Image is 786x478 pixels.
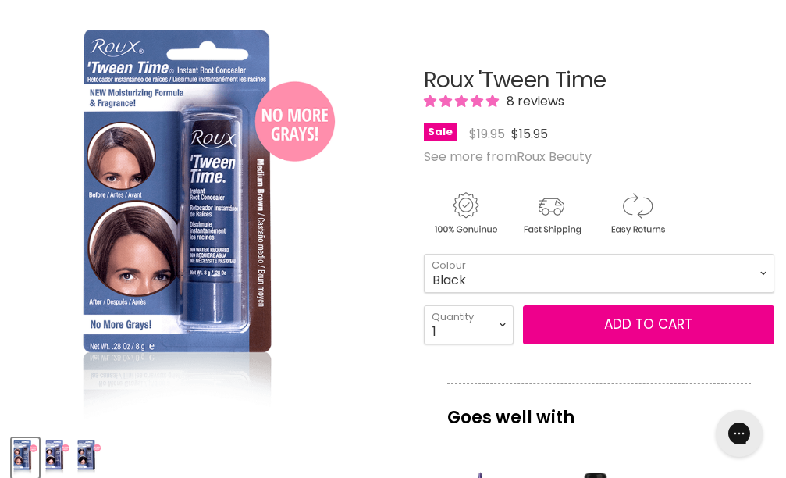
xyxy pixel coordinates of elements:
span: 8 reviews [502,92,564,110]
img: Roux 'Tween Time [77,29,339,422]
span: $19.95 [469,125,505,143]
img: returns.gif [596,190,678,237]
a: Roux Beauty [517,148,592,166]
img: genuine.gif [424,190,507,237]
span: 5.00 stars [424,92,502,110]
img: Roux 'Tween Time [13,440,37,476]
span: $15.95 [511,125,548,143]
iframe: Gorgias live chat messenger [708,405,770,462]
button: Roux 'Tween Time [76,438,103,478]
span: Add to cart [604,315,692,334]
h1: Roux 'Tween Time [424,69,774,93]
div: Roux 'Tween Time image. Click or Scroll to Zoom. [12,30,404,423]
div: Product thumbnails [9,433,407,478]
p: Goes well with [447,383,751,435]
button: Add to cart [523,305,774,344]
img: Roux 'Tween Time [45,440,69,476]
button: Roux 'Tween Time [44,438,71,478]
span: See more from [424,148,592,166]
select: Quantity [424,305,514,344]
span: Sale [424,123,457,141]
button: Roux 'Tween Time [12,438,39,478]
img: shipping.gif [510,190,592,237]
img: Roux 'Tween Time [77,440,101,476]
